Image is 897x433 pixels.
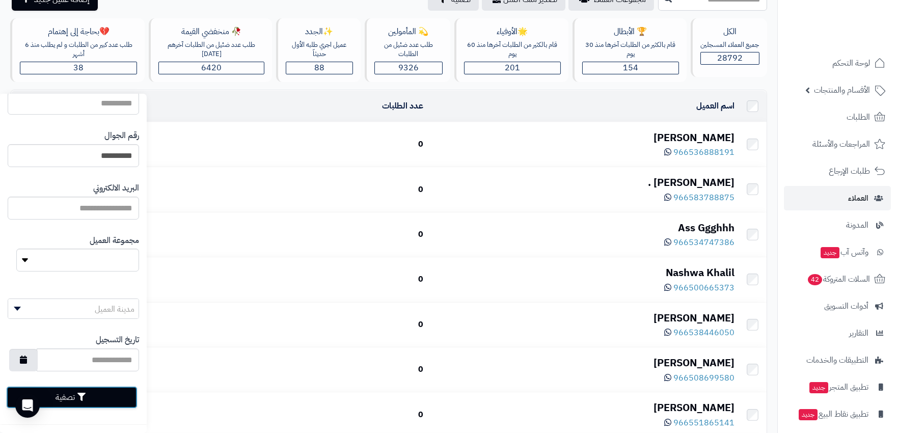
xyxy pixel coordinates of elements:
span: 966538446050 [673,327,735,339]
span: 966500665373 [673,282,735,294]
div: طلب عدد ضئيل من الطلبات آخرهم [DATE] [158,40,264,59]
a: تطبيق المتجرجديد [784,375,891,399]
span: 154 [623,62,638,74]
span: 88 [314,62,324,74]
span: 966583788875 [673,192,735,204]
a: 966500665373 [664,282,735,294]
label: مجموعة العميل [90,235,139,247]
span: جديد [821,247,839,258]
span: 9326 [398,62,419,74]
span: جديد [799,409,818,420]
a: التقارير [784,321,891,345]
span: مدينة العميل [95,303,134,315]
span: 38 [73,62,84,74]
div: [PERSON_NAME] [431,130,735,145]
a: 966534747386 [664,236,735,249]
a: 966508699580 [664,372,735,384]
span: 966551865141 [673,417,735,429]
a: المراجعات والأسئلة [784,132,891,156]
div: 0 [205,139,423,150]
span: طلبات الإرجاع [829,164,870,178]
a: أدوات التسويق [784,294,891,318]
a: اسم العميل [696,100,735,112]
div: [PERSON_NAME] . [431,175,735,190]
div: 💔بحاجة إلى إهتمام [20,26,137,38]
div: [PERSON_NAME] [431,400,735,415]
div: عميل اجري طلبه الأول حديثاّ [286,40,353,59]
div: 0 [205,364,423,375]
a: عدد الطلبات [382,100,423,112]
a: تطبيق نقاط البيعجديد [784,402,891,426]
button: تصفية [6,386,138,409]
a: 🥀 منخفضي القيمةطلب عدد ضئيل من الطلبات آخرهم [DATE]6420 [147,18,274,82]
span: التطبيقات والخدمات [806,353,868,367]
span: 201 [505,62,520,74]
span: وآتس آب [820,245,868,259]
a: 966538446050 [664,327,735,339]
div: قام بالكثير من الطلبات آخرها منذ 30 يوم [582,40,679,59]
div: Ass Ggghhh [431,221,735,235]
div: طلب عدد ضئيل من الطلبات [374,40,443,59]
span: تطبيق المتجر [808,380,868,394]
a: وآتس آبجديد [784,240,891,264]
a: 💔بحاجة إلى إهتمامطلب عدد كبير من الطلبات و لم يطلب منذ 6 أشهر38 [8,18,147,82]
div: 💫 المأمولين [374,26,443,38]
span: المدونة [846,218,868,232]
span: 966508699580 [673,372,735,384]
div: جميع العملاء المسجلين [700,40,759,50]
div: 🌟الأوفياء [464,26,561,38]
div: طلب عدد كبير من الطلبات و لم يطلب منذ 6 أشهر [20,40,137,59]
label: رقم الجوال [104,130,139,142]
div: Open Intercom Messenger [15,393,40,418]
span: الطلبات [847,110,870,124]
span: التقارير [849,326,868,340]
img: logo-2.png [828,8,887,29]
a: الكلجميع العملاء المسجلين28792 [689,18,769,82]
div: قام بالكثير من الطلبات آخرها منذ 60 يوم [464,40,561,59]
span: لوحة التحكم [832,56,870,70]
span: المراجعات والأسئلة [812,137,870,151]
span: جديد [809,382,828,393]
div: 0 [205,274,423,285]
a: السلات المتروكة42 [784,267,891,291]
span: 966534747386 [673,236,735,249]
div: الكل [700,26,759,38]
a: 🌟الأوفياءقام بالكثير من الطلبات آخرها منذ 60 يوم201 [452,18,570,82]
span: 28792 [717,52,743,64]
span: العملاء [848,191,868,205]
span: أدوات التسويق [824,299,868,313]
a: ✨الجددعميل اجري طلبه الأول حديثاّ88 [274,18,363,82]
div: 0 [205,229,423,240]
div: [PERSON_NAME] [431,311,735,326]
a: لوحة التحكم [784,51,891,75]
a: طلبات الإرجاع [784,159,891,183]
div: [PERSON_NAME] [431,356,735,370]
div: 🏆 الأبطال [582,26,679,38]
span: 42 [807,274,823,286]
span: تطبيق نقاط البيع [798,407,868,421]
div: ✨الجدد [286,26,353,38]
div: 0 [205,184,423,196]
div: 0 [205,409,423,421]
div: 🥀 منخفضي القيمة [158,26,264,38]
div: Nashwa Khalil [431,265,735,280]
a: التطبيقات والخدمات [784,348,891,372]
label: البريد الالكتروني [93,182,139,194]
a: العملاء [784,186,891,210]
a: 🏆 الأبطالقام بالكثير من الطلبات آخرها منذ 30 يوم154 [570,18,689,82]
a: المدونة [784,213,891,237]
a: 💫 المأمولينطلب عدد ضئيل من الطلبات9326 [363,18,452,82]
div: 0 [205,319,423,331]
a: 966583788875 [664,192,735,204]
span: 6420 [201,62,222,74]
span: 966536888191 [673,146,735,158]
a: الطلبات [784,105,891,129]
span: الأقسام والمنتجات [814,83,870,97]
span: السلات المتروكة [807,272,870,286]
label: تاريخ التسجيل [96,334,139,346]
a: 966551865141 [664,417,735,429]
a: 966536888191 [664,146,735,158]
